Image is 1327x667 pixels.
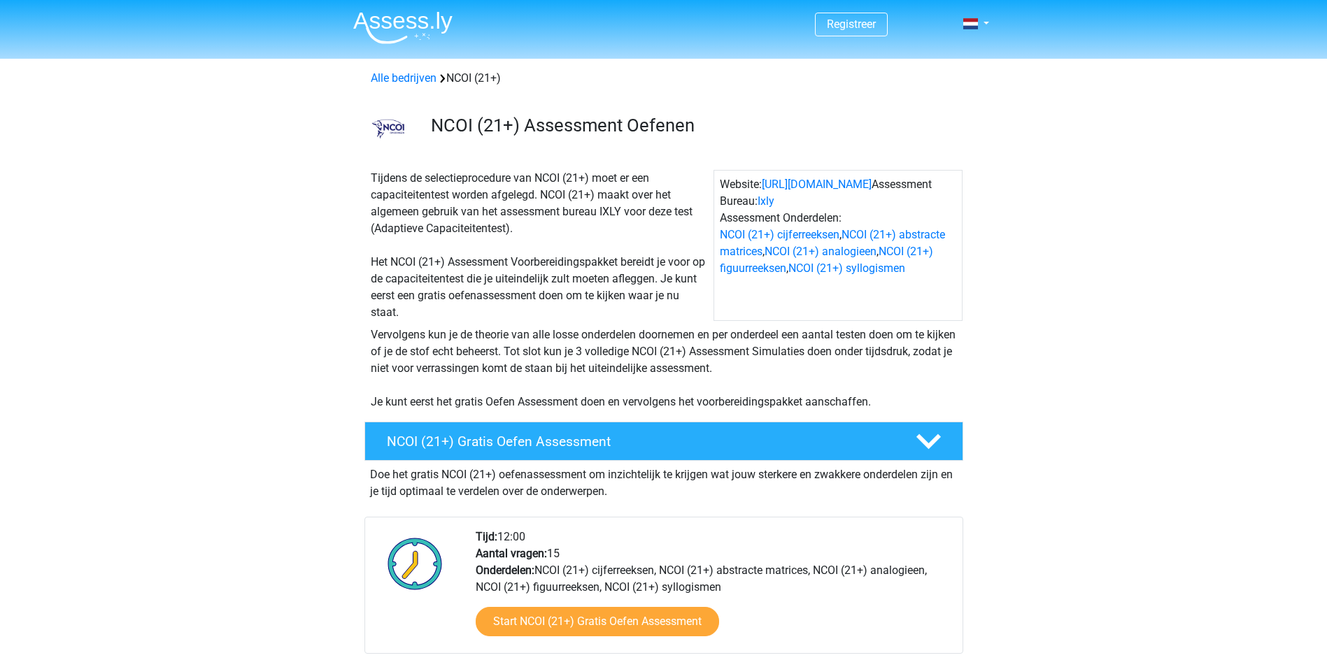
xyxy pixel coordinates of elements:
img: Assessly [353,11,453,44]
a: Registreer [827,17,876,31]
div: Doe het gratis NCOI (21+) oefenassessment om inzichtelijk te krijgen wat jouw sterkere en zwakker... [364,461,963,500]
a: NCOI (21+) syllogismen [788,261,905,275]
a: Alle bedrijven [371,71,437,85]
div: Website: Assessment Bureau: Assessment Onderdelen: , , , , [714,170,963,321]
a: Ixly [758,194,774,208]
div: 12:00 15 NCOI (21+) cijferreeksen, NCOI (21+) abstracte matrices, NCOI (21+) analogieen, NCOI (21... [465,529,962,653]
a: NCOI (21+) analogieen [765,245,877,258]
h3: NCOI (21+) Assessment Oefenen [431,115,952,136]
img: Klok [380,529,450,598]
b: Tijd: [476,530,497,543]
h4: NCOI (21+) Gratis Oefen Assessment [387,433,893,450]
div: NCOI (21+) [365,70,963,87]
a: Start NCOI (21+) Gratis Oefen Assessment [476,607,719,636]
a: NCOI (21+) cijferreeksen [720,228,839,241]
div: Tijdens de selectieprocedure van NCOI (21+) moet er een capaciteitentest worden afgelegd. NCOI (2... [365,170,714,321]
a: NCOI (21+) Gratis Oefen Assessment [359,422,969,461]
b: Aantal vragen: [476,547,547,560]
div: Vervolgens kun je de theorie van alle losse onderdelen doornemen en per onderdeel een aantal test... [365,327,963,410]
b: Onderdelen: [476,564,534,577]
a: [URL][DOMAIN_NAME] [762,178,872,191]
